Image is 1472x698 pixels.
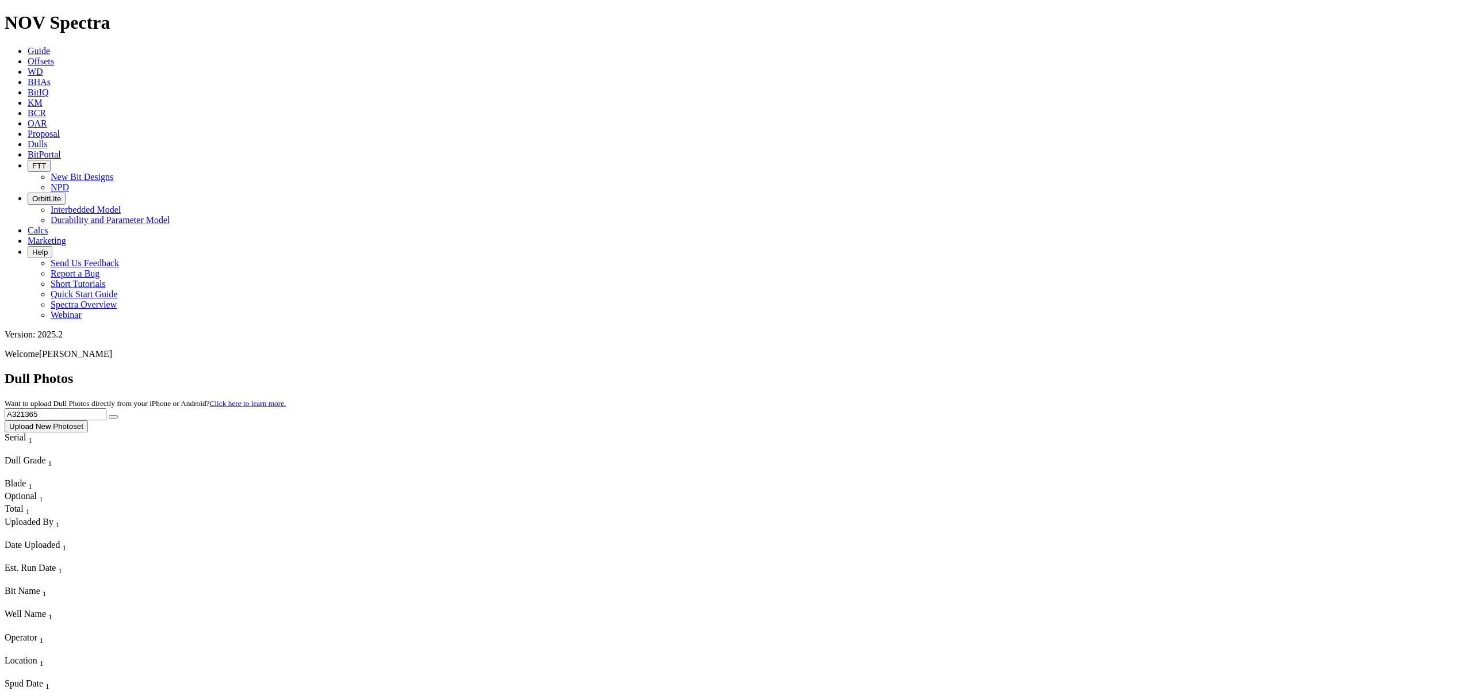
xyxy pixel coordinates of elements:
span: Operator [5,632,37,642]
span: Sort None [56,517,60,527]
div: Blade Sort None [5,478,45,491]
div: Sort None [5,432,53,455]
span: Sort None [26,504,30,513]
div: Column Menu [5,468,85,478]
span: Blade [5,478,26,488]
span: [PERSON_NAME] [39,349,112,359]
span: Sort None [39,491,43,501]
div: Column Menu [5,445,53,455]
a: Offsets [28,56,54,66]
input: Search Serial Number [5,408,106,420]
small: Want to upload Dull Photos directly from your iPhone or Android? [5,399,286,408]
div: Column Menu [5,645,187,655]
a: Spectra Overview [51,300,117,309]
span: Optional [5,491,37,501]
div: Operator Sort None [5,632,187,645]
div: Column Menu [5,530,187,540]
a: Proposal [28,129,60,139]
span: Sort None [45,678,49,688]
a: Interbedded Model [51,205,121,214]
sub: 1 [28,482,32,490]
a: WD [28,67,43,76]
a: BHAs [28,77,51,87]
sub: 1 [28,436,32,444]
div: Sort None [5,478,45,491]
div: Sort None [5,586,187,609]
a: KM [28,98,43,108]
a: BCR [28,108,46,118]
div: Column Menu [5,599,187,609]
span: Sort None [40,655,44,665]
span: BitIQ [28,87,48,97]
div: Est. Run Date Sort None [5,563,85,576]
div: Sort None [5,655,187,678]
span: Sort None [43,586,47,596]
div: Spud Date Sort None [5,678,74,691]
span: Total [5,504,24,513]
sub: 1 [56,520,60,529]
span: Sort None [28,432,32,442]
sub: 1 [48,459,52,467]
sub: 1 [58,566,62,575]
span: FTT [32,162,46,170]
span: Spud Date [5,678,43,688]
span: Sort None [40,632,44,642]
sub: 1 [45,682,49,691]
button: OrbitLite [28,193,66,205]
h2: Dull Photos [5,371,1467,386]
div: Sort None [5,517,187,540]
a: Report a Bug [51,269,99,278]
span: Sort None [28,478,32,488]
a: Click here to learn more. [210,399,286,408]
sub: 1 [48,613,52,622]
sub: 1 [40,636,44,645]
a: New Bit Designs [51,172,113,182]
span: Est. Run Date [5,563,56,573]
div: Uploaded By Sort None [5,517,187,530]
div: Sort None [5,609,187,632]
sub: 1 [43,589,47,598]
div: Column Menu [5,553,91,563]
div: Sort None [5,632,187,655]
a: Quick Start Guide [51,289,117,299]
span: Sort None [48,455,52,465]
span: Dull Grade [5,455,46,465]
span: Sort None [58,563,62,573]
span: Sort None [48,609,52,619]
div: Sort None [5,563,85,586]
a: OAR [28,118,47,128]
button: Help [28,246,52,258]
div: Sort None [5,504,45,516]
div: Date Uploaded Sort None [5,540,91,553]
span: Sort None [62,540,66,550]
span: Well Name [5,609,46,619]
div: Version: 2025.2 [5,329,1467,340]
div: Location Sort None [5,655,187,668]
sub: 1 [39,494,43,503]
span: Uploaded By [5,517,53,527]
a: Marketing [28,236,66,246]
div: Total Sort None [5,504,45,516]
div: Serial Sort None [5,432,53,445]
a: Durability and Parameter Model [51,215,170,225]
p: Welcome [5,349,1467,359]
sub: 1 [62,543,66,552]
a: Send Us Feedback [51,258,119,268]
div: Column Menu [5,622,187,632]
a: BitPortal [28,149,61,159]
span: Calcs [28,225,48,235]
a: Webinar [51,310,82,320]
span: OrbitLite [32,194,61,203]
span: Serial [5,432,26,442]
a: Guide [28,46,50,56]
